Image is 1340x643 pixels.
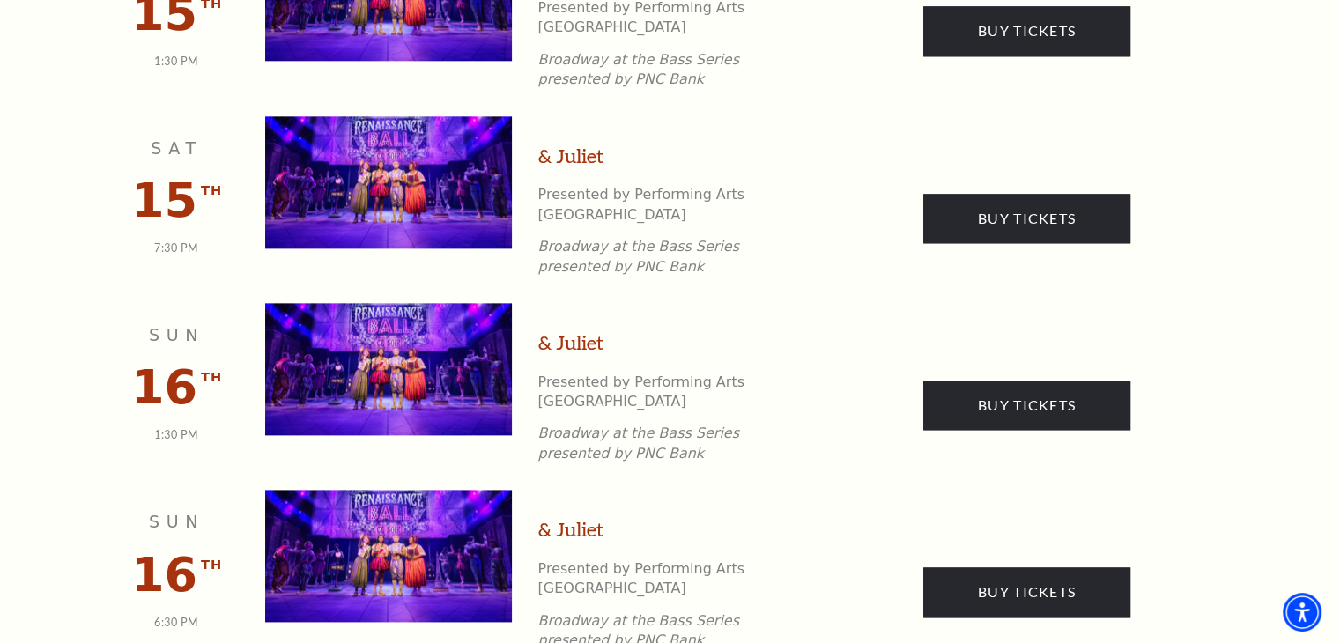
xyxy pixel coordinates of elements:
a: & Juliet [538,516,603,543]
p: Sun [124,322,230,348]
img: & Juliet [265,303,512,435]
p: Sat [124,136,230,161]
span: 16 [131,359,197,415]
p: Broadway at the Bass Series presented by PNC Bank [538,237,811,277]
p: Presented by Performing Arts [GEOGRAPHIC_DATA] [538,559,811,599]
span: 1:30 PM [154,428,199,441]
span: 16 [131,547,197,602]
p: Broadway at the Bass Series presented by PNC Bank [538,50,811,90]
span: th [201,554,222,576]
span: th [201,180,222,202]
img: & Juliet [265,490,512,622]
img: & Juliet [265,116,512,248]
p: Presented by Performing Arts [GEOGRAPHIC_DATA] [538,185,811,225]
div: Accessibility Menu [1283,593,1321,632]
p: Presented by Performing Arts [GEOGRAPHIC_DATA] [538,373,811,412]
p: Broadway at the Bass Series presented by PNC Bank [538,424,811,463]
span: th [201,366,222,388]
p: Sun [124,509,230,535]
a: & Juliet [538,143,603,170]
a: Buy Tickets [923,194,1130,243]
span: 6:30 PM [154,616,199,629]
span: 1:30 PM [154,55,199,68]
a: Buy Tickets [923,381,1130,430]
a: & Juliet [538,329,603,357]
a: Buy Tickets [923,567,1130,617]
span: 7:30 PM [154,241,199,255]
a: Buy Tickets [923,6,1130,55]
span: 15 [131,173,197,228]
